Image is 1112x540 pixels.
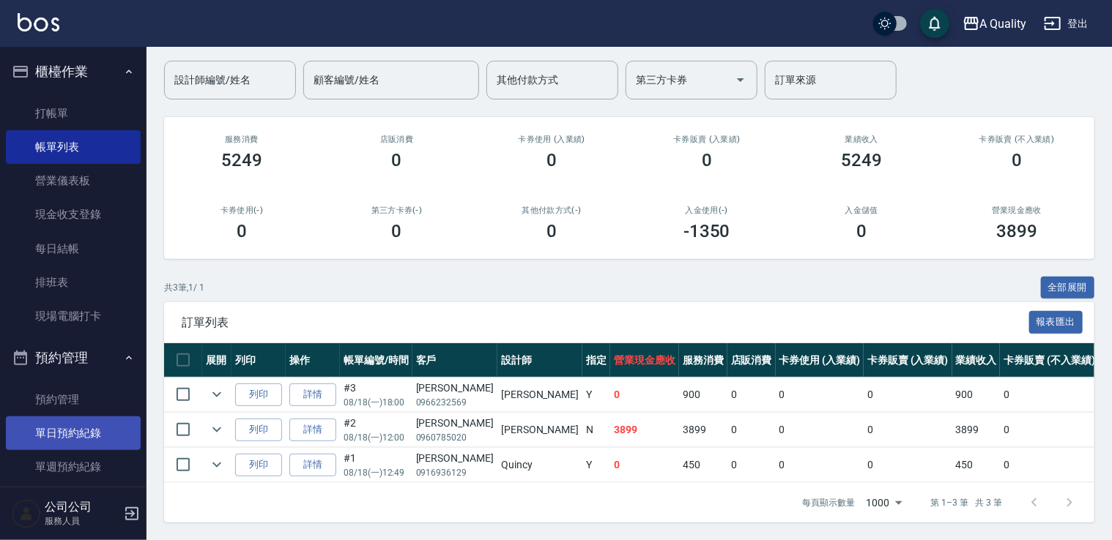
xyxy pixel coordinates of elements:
[679,378,727,412] td: 900
[980,15,1027,33] div: A Quality
[6,266,141,299] a: 排班表
[546,150,557,170] h3: 0
[6,383,141,416] a: 預約管理
[492,206,612,215] h2: 其他付款方式(-)
[957,206,1077,215] h2: 營業現金應收
[957,135,1077,144] h2: 卡券販賣 (不入業績)
[392,221,402,241] h3: 0
[856,221,867,241] h3: 0
[6,232,141,266] a: 每日結帳
[861,483,908,522] div: 1000
[802,135,922,144] h2: 業績收入
[1012,150,1022,170] h3: 0
[6,416,141,450] a: 單日預約紀錄
[957,9,1033,39] button: A Quality
[45,514,119,528] p: 服務人員
[416,396,494,409] p: 0966232569
[802,206,922,215] h2: 入金儲值
[235,419,282,441] button: 列印
[920,9,949,38] button: save
[702,150,712,170] h3: 0
[610,413,679,447] td: 3899
[864,343,952,378] th: 卡券販賣 (入業績)
[864,378,952,412] td: 0
[1000,343,1098,378] th: 卡券販賣 (不入業績)
[6,53,141,91] button: 櫃檯作業
[864,413,952,447] td: 0
[340,413,412,447] td: #2
[497,343,582,378] th: 設計師
[497,378,582,412] td: [PERSON_NAME]
[582,378,610,412] td: Y
[237,221,247,241] h3: 0
[6,450,141,484] a: 單週預約紀錄
[416,431,494,444] p: 0960785020
[344,396,409,409] p: 08/18 (一) 18:00
[952,413,1001,447] td: 3899
[582,413,610,447] td: N
[206,419,228,440] button: expand row
[12,499,41,528] img: Person
[235,454,282,476] button: 列印
[6,339,141,377] button: 預約管理
[6,97,141,130] a: 打帳單
[231,343,286,378] th: 列印
[6,130,141,164] a: 帳單列表
[497,413,582,447] td: [PERSON_NAME]
[182,315,1029,330] span: 訂單列表
[647,206,767,215] h2: 入金使用(-)
[842,150,883,170] h3: 5249
[286,343,340,378] th: 操作
[679,448,727,482] td: 450
[610,448,679,482] td: 0
[729,68,752,91] button: Open
[727,448,776,482] td: 0
[727,378,776,412] td: 0
[610,378,679,412] td: 0
[344,431,409,444] p: 08/18 (一) 12:00
[340,378,412,412] td: #3
[1000,378,1098,412] td: 0
[727,343,776,378] th: 店販消費
[6,299,141,333] a: 現場電腦打卡
[610,343,679,378] th: 營業現金應收
[392,150,402,170] h3: 0
[6,164,141,198] a: 營業儀表板
[1041,277,1095,299] button: 全部展開
[206,383,228,405] button: expand row
[582,343,610,378] th: 指定
[996,221,1037,241] h3: 3899
[221,150,262,170] h3: 5249
[340,448,412,482] td: #1
[1038,10,1094,37] button: 登出
[164,281,204,294] p: 共 3 筆, 1 / 1
[952,448,1001,482] td: 450
[235,383,282,406] button: 列印
[206,454,228,476] button: expand row
[337,135,457,144] h2: 店販消費
[952,343,1001,378] th: 業績收入
[202,343,231,378] th: 展開
[416,416,494,431] div: [PERSON_NAME]
[412,343,497,378] th: 客戶
[45,500,119,514] h5: 公司公司
[679,343,727,378] th: 服務消費
[1000,413,1098,447] td: 0
[497,448,582,482] td: Quincy
[802,496,855,509] p: 每頁顯示數量
[952,378,1001,412] td: 900
[1029,311,1083,334] button: 報表匯出
[683,221,730,241] h3: -1350
[416,451,494,466] div: [PERSON_NAME]
[289,383,336,406] a: 詳情
[776,378,864,412] td: 0
[340,343,412,378] th: 帳單編號/時間
[679,413,727,447] td: 3899
[289,419,336,441] a: 詳情
[546,221,557,241] h3: 0
[416,380,494,396] div: [PERSON_NAME]
[492,135,612,144] h2: 卡券使用 (入業績)
[647,135,767,144] h2: 卡券販賣 (入業績)
[18,13,59,31] img: Logo
[582,448,610,482] td: Y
